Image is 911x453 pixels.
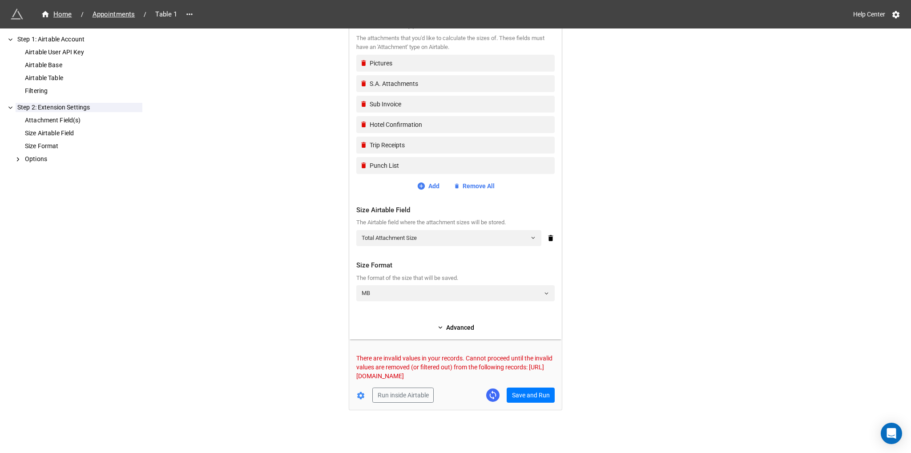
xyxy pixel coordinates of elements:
p: There are invalid values in your records. Cannot proceed until the invalid values are removed (or... [356,354,555,380]
div: Filtering [23,86,142,96]
div: Pictures [370,58,551,68]
a: Remove [360,162,370,169]
div: Airtable Table [23,73,142,83]
a: Total Attachment Size [356,230,541,246]
div: Airtable Base [23,61,142,70]
div: The format of the size that will be saved. [356,274,555,283]
a: Help Center [847,6,891,22]
a: Remove [360,80,370,87]
img: miniextensions-icon.73ae0678.png [11,8,23,20]
div: Home [41,9,72,20]
div: Size Format [23,142,142,151]
div: Options [23,154,142,164]
div: Airtable User API Key [23,48,142,57]
a: Appointments [87,9,141,20]
div: The Airtable field where the attachment sizes will be stored. [356,218,555,227]
span: Table 1 [150,9,182,20]
a: Home [36,9,77,20]
a: Remove [360,59,370,67]
div: Step 2: Extension Settings [16,103,142,112]
div: S.A. Attachments [370,79,551,89]
div: Trip Receipts [370,140,551,150]
button: Save and Run [507,388,555,403]
div: Step 1: Airtable Account [16,35,142,44]
li: / [81,10,84,19]
div: Attachment Field(s) [23,116,142,125]
div: Size Airtable Field [23,129,142,138]
a: Remove [360,100,370,108]
li: / [144,10,146,19]
a: Remove [360,121,370,128]
a: Sync Base Structure [486,388,500,402]
div: Hotel Confirmation [370,120,551,129]
div: Sub Invoice [370,99,551,109]
div: Step 2: Extension Settings [349,10,562,340]
a: Add [417,181,439,191]
a: Remove [360,141,370,149]
nav: breadcrumb [36,9,182,20]
div: Size Airtable Field [356,205,555,216]
div: Punch List [370,161,551,170]
div: Open Intercom Messenger [881,423,902,444]
a: MB [356,285,555,301]
div: Size Format [356,260,555,271]
div: The attachments that you'd like to calculate the sizes of. These fields must have an 'Attachment'... [356,34,555,52]
a: Remove All [454,181,495,191]
a: Advanced [356,323,555,332]
button: Run inside Airtable [372,388,434,403]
